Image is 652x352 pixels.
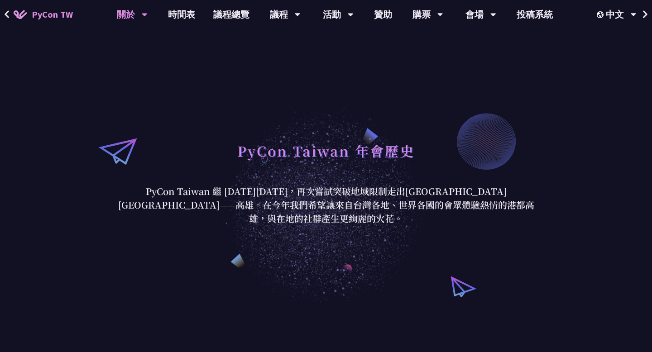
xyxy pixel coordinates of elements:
span: PyCon TW [32,8,73,21]
a: PyCon TW [5,3,82,26]
img: Locale Icon [597,11,606,18]
h1: PyCon Taiwan 年會歷史 [237,137,415,164]
p: PyCon Taiwan 繼 [DATE][DATE]，再次嘗試突破地域限制走出[GEOGRAPHIC_DATA][GEOGRAPHIC_DATA]——高雄。在今年我們希望讓來自台灣各地、世界各... [115,185,537,225]
img: Home icon of PyCon TW 2025 [14,10,27,19]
